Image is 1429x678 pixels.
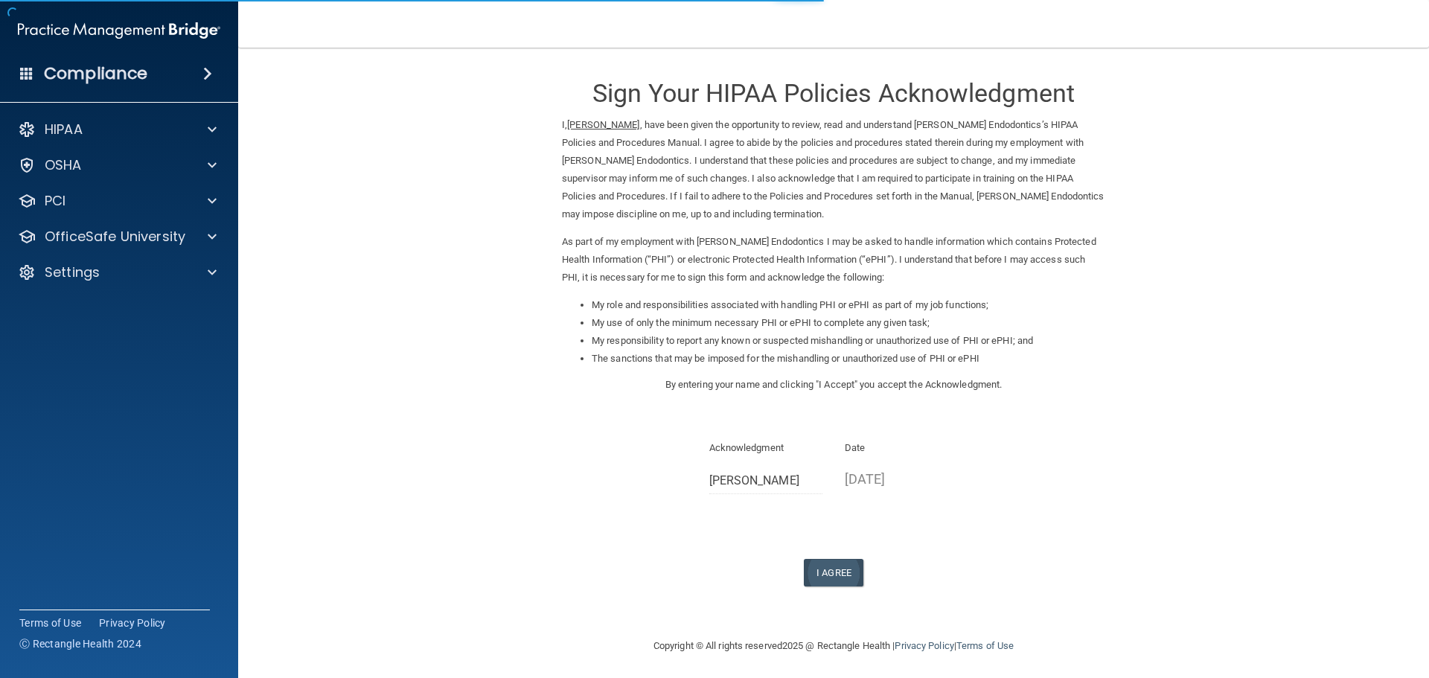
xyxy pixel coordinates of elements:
a: Terms of Use [956,640,1014,651]
p: [DATE] [845,467,959,491]
a: Terms of Use [19,615,81,630]
li: My responsibility to report any known or suspected mishandling or unauthorized use of PHI or ePHI... [592,332,1105,350]
button: I Agree [804,559,863,586]
li: My use of only the minimum necessary PHI or ePHI to complete any given task; [592,314,1105,332]
ins: [PERSON_NAME] [567,119,639,130]
p: PCI [45,192,65,210]
a: HIPAA [18,121,217,138]
img: PMB logo [18,16,220,45]
p: HIPAA [45,121,83,138]
p: As part of my employment with [PERSON_NAME] Endodontics I may be asked to handle information whic... [562,233,1105,287]
h4: Compliance [44,63,147,84]
p: I, , have been given the opportunity to review, read and understand [PERSON_NAME] Endodontics’s H... [562,116,1105,223]
p: Settings [45,263,100,281]
li: My role and responsibilities associated with handling PHI or ePHI as part of my job functions; [592,296,1105,314]
span: Ⓒ Rectangle Health 2024 [19,636,141,651]
p: By entering your name and clicking "I Accept" you accept the Acknowledgment. [562,376,1105,394]
p: Acknowledgment [709,439,823,457]
a: OSHA [18,156,217,174]
p: OfficeSafe University [45,228,185,246]
h3: Sign Your HIPAA Policies Acknowledgment [562,80,1105,107]
a: Privacy Policy [895,640,953,651]
a: Settings [18,263,217,281]
a: OfficeSafe University [18,228,217,246]
input: Full Name [709,467,823,494]
div: Copyright © All rights reserved 2025 @ Rectangle Health | | [562,622,1105,670]
a: Privacy Policy [99,615,166,630]
p: OSHA [45,156,82,174]
li: The sanctions that may be imposed for the mishandling or unauthorized use of PHI or ePHI [592,350,1105,368]
a: PCI [18,192,217,210]
p: Date [845,439,959,457]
